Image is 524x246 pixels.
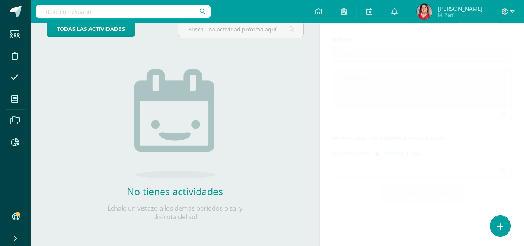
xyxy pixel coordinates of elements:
[417,4,432,19] img: 1f42d0250f0c2d94fd93832b9b2e1ee8.png
[332,163,496,178] input: Ej. Primero primaria
[380,185,463,204] button: Enviar aviso
[97,185,252,198] h2: No tienes actividades
[134,69,216,178] img: no_activities.png
[332,37,512,43] label: Titulo :
[374,151,432,156] div: [object Object]
[438,5,482,12] span: [PERSON_NAME]
[332,136,512,141] label: Selecciona los grupos a enviar aviso :
[47,21,135,37] a: todas las Actividades
[332,152,370,156] span: Búsqueda por :
[406,185,448,204] span: Enviar aviso
[36,5,211,18] input: Busca un usuario...
[438,12,482,18] span: Mi Perfil
[332,46,511,61] input: Titulo
[383,152,422,156] span: Estructura
[97,204,252,221] p: Échale un vistazo a los demás períodos o sal y disfruta del sol
[178,22,303,37] input: Busca una actividad próxima aquí...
